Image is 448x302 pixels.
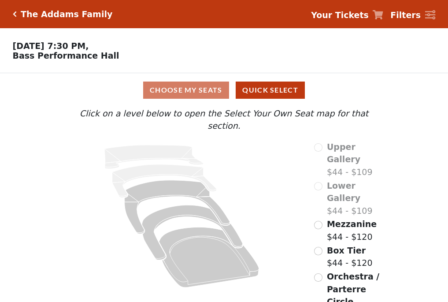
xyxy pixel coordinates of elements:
[311,10,369,20] strong: Your Tickets
[327,142,360,164] span: Upper Gallery
[327,141,386,179] label: $44 - $109
[236,82,305,99] button: Quick Select
[311,9,383,22] a: Your Tickets
[159,227,259,287] path: Orchestra / Parterre Circle - Seats Available: 111
[327,219,377,229] span: Mezzanine
[390,9,435,22] a: Filters
[112,164,217,198] path: Lower Gallery - Seats Available: 0
[327,218,377,243] label: $44 - $120
[390,10,421,20] strong: Filters
[327,244,373,269] label: $44 - $120
[105,145,204,169] path: Upper Gallery - Seats Available: 0
[327,181,360,203] span: Lower Gallery
[62,107,385,132] p: Click on a level below to open the Select Your Own Seat map for that section.
[13,11,17,17] a: Click here to go back to filters
[21,9,112,19] h5: The Addams Family
[327,246,366,255] span: Box Tier
[327,179,386,217] label: $44 - $109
